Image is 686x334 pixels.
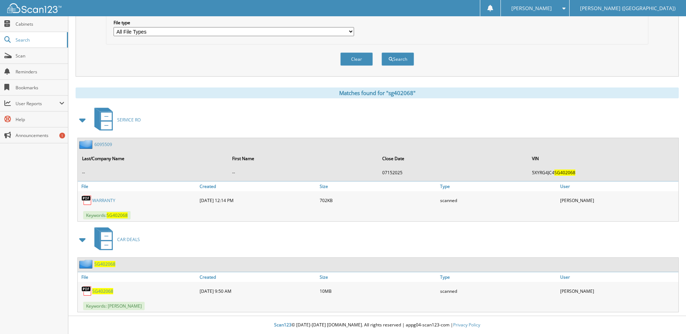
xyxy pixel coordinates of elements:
div: [DATE] 12:14 PM [198,193,318,207]
span: [PERSON_NAME] ([GEOGRAPHIC_DATA]) [580,6,676,10]
div: [DATE] 9:50 AM [198,284,318,298]
span: Announcements [16,132,64,138]
div: [PERSON_NAME] [558,284,678,298]
a: Created [198,272,318,282]
a: Privacy Policy [453,322,480,328]
iframe: Chat Widget [650,299,686,334]
img: PDF.png [81,286,92,296]
a: File [78,272,198,282]
a: SERVICE RO [90,106,141,134]
td: 07152025 [379,167,528,179]
span: SG402068 [107,212,128,218]
span: Search [16,37,63,43]
a: WARRANTY [92,197,115,204]
a: CAR DEALS [90,225,140,254]
span: Keywords: [PERSON_NAME] [83,302,145,310]
th: First Name [229,151,378,166]
a: 6095509 [94,141,112,147]
div: © [DATE]-[DATE] [DOMAIN_NAME]. All rights reserved | appg04-scan123-com | [68,316,686,334]
div: scanned [438,284,558,298]
div: 1 [59,133,65,138]
div: [PERSON_NAME] [558,193,678,207]
span: Help [16,116,64,123]
img: PDF.png [81,195,92,206]
a: Type [438,272,558,282]
a: Type [438,181,558,191]
img: folder2.png [79,260,94,269]
a: SG402068 [94,261,115,267]
span: Scan [16,53,64,59]
a: SG402068 [92,288,113,294]
td: -- [78,167,228,179]
button: Search [382,52,414,66]
span: CAR DEALS [117,236,140,243]
a: File [78,181,198,191]
span: SERVICE RO [117,117,141,123]
td: -- [229,167,378,179]
label: File type [114,20,354,26]
span: Cabinets [16,21,64,27]
a: Created [198,181,318,191]
div: 10MB [318,284,438,298]
div: 702KB [318,193,438,207]
img: folder2.png [79,140,94,149]
th: VIN [528,151,678,166]
a: User [558,181,678,191]
div: Matches found for "sg402068" [76,87,679,98]
span: Reminders [16,69,64,75]
th: Close Date [379,151,528,166]
td: 5XYRG4JC4 [528,167,678,179]
span: Scan123 [274,322,291,328]
span: SG402068 [554,170,575,176]
th: Last/Company Name [78,151,228,166]
button: Clear [340,52,373,66]
span: Bookmarks [16,85,64,91]
a: Size [318,272,438,282]
span: User Reports [16,100,59,107]
div: scanned [438,193,558,207]
span: Keywords: [83,211,131,219]
span: [PERSON_NAME] [511,6,552,10]
img: scan123-logo-white.svg [7,3,61,13]
a: User [558,272,678,282]
a: Size [318,181,438,191]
